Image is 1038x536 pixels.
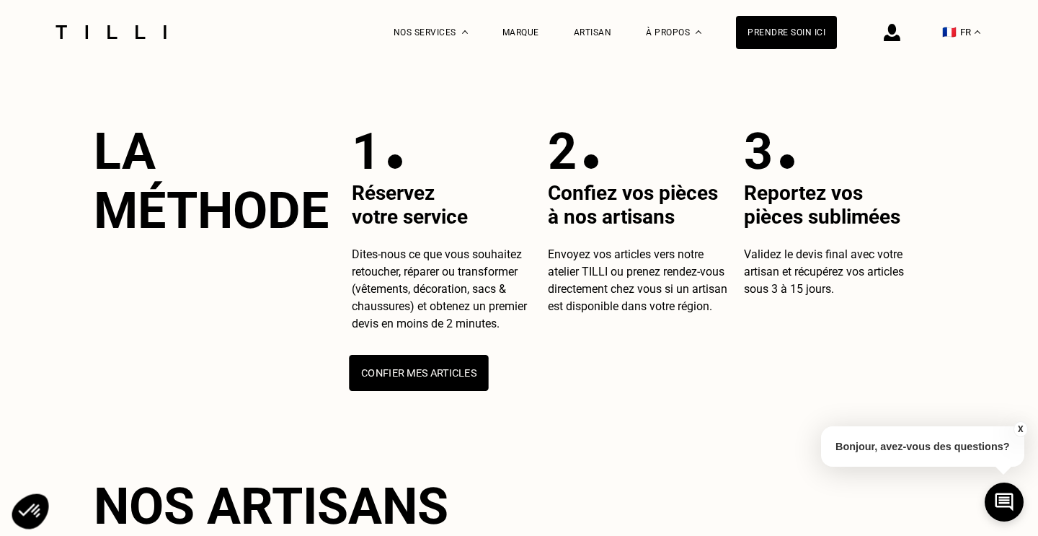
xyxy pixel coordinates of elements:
span: Réservez [352,181,435,205]
img: menu déroulant [975,30,980,34]
img: Menu déroulant à propos [696,30,701,34]
p: 2 [548,122,577,181]
a: Confier mes articles [352,344,486,390]
a: Artisan [574,27,612,38]
img: Menu déroulant [462,30,468,34]
p: Dites-nous ce que vous souhaitez retoucher, réparer ou transformer (vêtements, décoration, sacs &... [352,246,536,333]
button: Confier mes articles [349,355,488,391]
a: Prendre soin ici [736,16,837,49]
span: votre service [352,205,468,229]
p: 3 [744,122,773,181]
button: X [1013,421,1027,437]
span: pièces sublimées [744,205,900,229]
span: à nos artisans [548,205,675,229]
img: icône connexion [884,24,900,41]
span: Reportez vos [744,181,863,205]
p: 1 [352,122,381,181]
h2: La méthode [94,122,329,240]
h2: Nos artisans [94,477,448,536]
p: Bonjour, avez-vous des questions? [821,426,1024,467]
p: Validez le devis final avec votre artisan et récupérez vos articles sous 3 à 15 jours. [744,246,928,298]
span: 🇫🇷 [942,25,957,39]
img: Logo du service de couturière Tilli [50,25,172,39]
p: Envoyez vos articles vers notre atelier TILLI ou prenez rendez-vous directement chez vous si un a... [548,246,732,315]
a: Marque [502,27,539,38]
span: Confiez vos pièces [548,181,718,205]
